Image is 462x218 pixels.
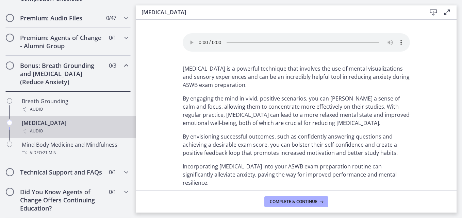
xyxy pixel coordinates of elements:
[109,61,116,70] span: 0 / 3
[42,149,56,157] span: · 21 min
[264,196,328,207] button: Complete & continue
[109,34,116,42] span: 0 / 1
[20,34,103,50] h2: Premium: Agents of Change - Alumni Group
[270,199,317,204] span: Complete & continue
[109,188,116,196] span: 0 / 1
[20,61,103,86] h2: Bonus: Breath Grounding and [MEDICAL_DATA] (Reduce Anxiety)
[22,119,128,135] div: [MEDICAL_DATA]
[22,141,128,157] div: Mind Body Medicine and Mindfulness
[20,14,103,22] h2: Premium: Audio Files
[22,105,128,113] div: Audio
[22,149,128,157] div: Video
[142,8,416,16] h3: [MEDICAL_DATA]
[20,188,103,212] h2: Did You Know Agents of Change Offers Continuing Education?
[22,97,128,113] div: Breath Grounding
[183,65,410,89] p: [MEDICAL_DATA] is a powerful technique that involves the use of mental visualizations and sensory...
[183,162,410,187] p: Incorporating [MEDICAL_DATA] into your ASWB exam preparation routine can significantly alleviate ...
[109,168,116,176] span: 0 / 1
[183,132,410,157] p: By envisioning successful outcomes, such as confidently answering questions and achieving a desir...
[22,127,128,135] div: Audio
[106,14,116,22] span: 0 / 47
[183,94,410,127] p: By engaging the mind in vivid, positive scenarios, you can [PERSON_NAME] a sense of calm and focu...
[20,168,103,176] h2: Technical Support and FAQs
